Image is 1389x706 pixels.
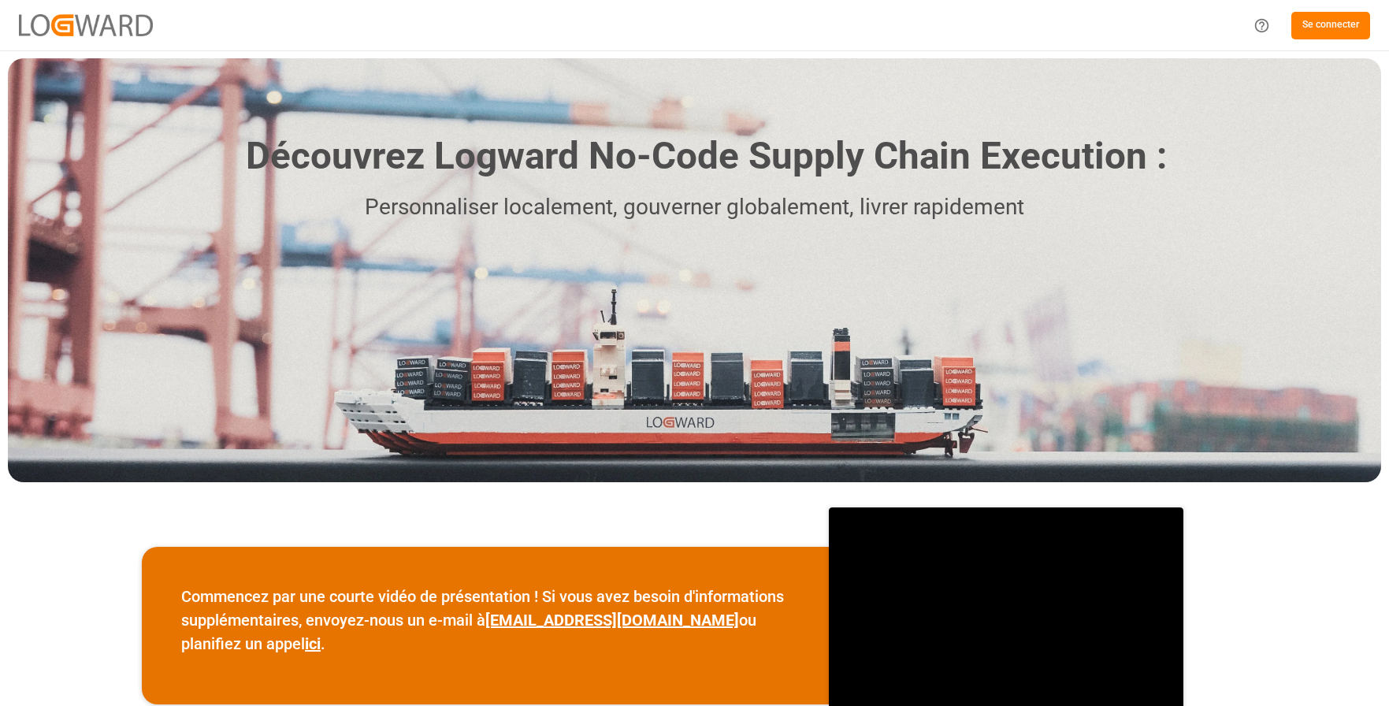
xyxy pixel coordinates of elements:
[365,194,1024,220] font: Personnaliser localement, gouverner globalement, livrer rapidement
[1244,8,1279,43] button: Centre d'aide
[181,587,788,630] font: Commencez par une courte vidéo de présentation ! Si vous avez besoin d'informations supplémentair...
[19,14,153,35] img: Logward_new_orange.png
[1291,12,1370,39] button: Se connecter
[485,611,739,630] a: [EMAIL_ADDRESS][DOMAIN_NAME]
[321,634,325,653] font: .
[181,611,760,653] font: ou planifiez un appel
[1302,19,1359,30] font: Se connecter
[246,134,1167,178] font: Découvrez Logward No-Code Supply Chain Execution :
[305,634,321,653] a: ici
